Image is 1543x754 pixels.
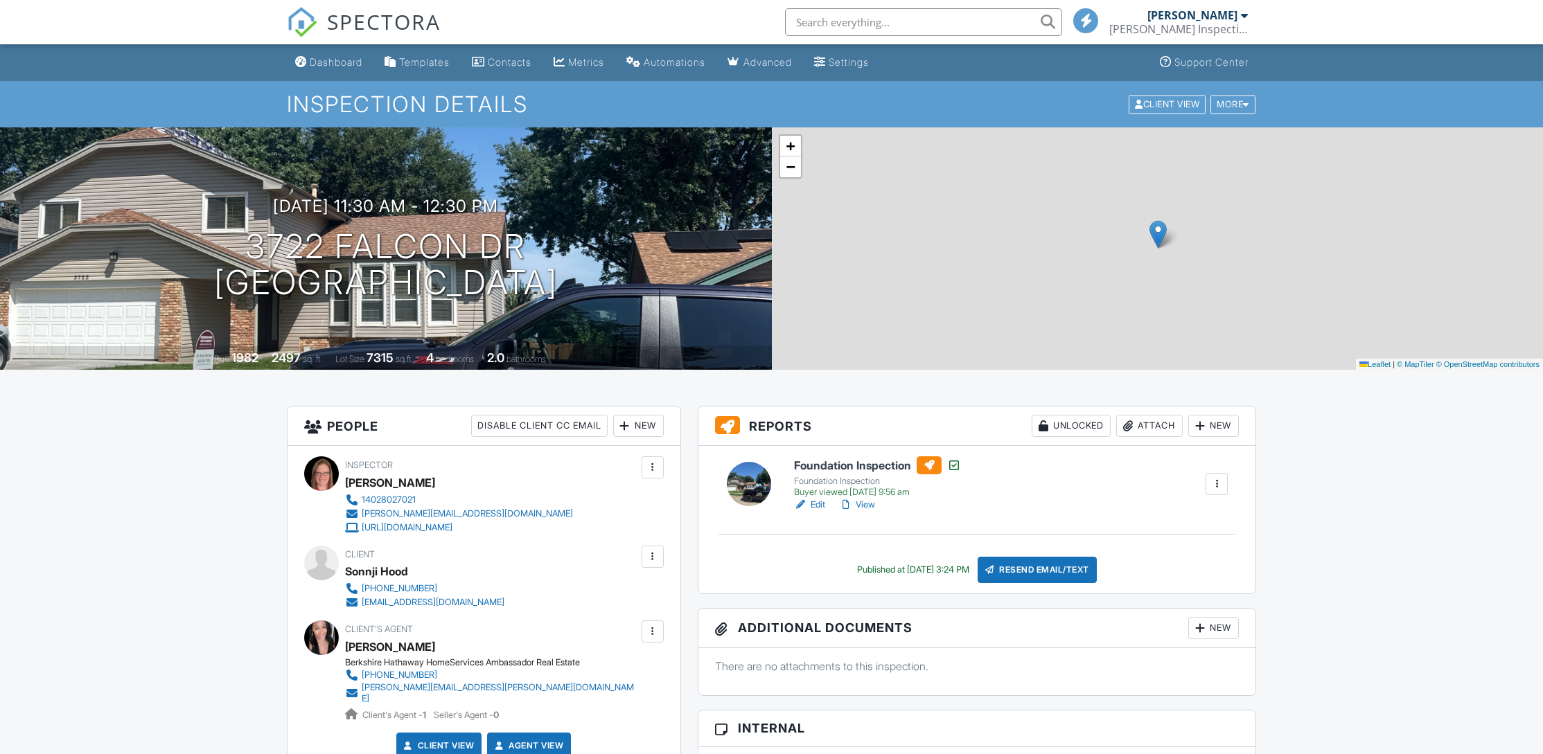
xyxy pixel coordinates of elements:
h3: Internal [698,710,1256,746]
div: [PERSON_NAME] [1147,8,1237,22]
div: 1982 [231,350,258,365]
div: [PERSON_NAME][EMAIL_ADDRESS][PERSON_NAME][DOMAIN_NAME] [362,682,638,704]
strong: 1 [423,710,426,720]
div: 4 [426,350,434,365]
div: Support Center [1174,56,1249,68]
span: Seller's Agent - [434,710,499,720]
a: [PERSON_NAME] [345,636,435,657]
a: Leaflet [1359,360,1391,368]
a: Templates [379,50,455,75]
div: Client View [1129,95,1206,114]
div: [PERSON_NAME][EMAIL_ADDRESS][DOMAIN_NAME] [362,508,573,519]
div: Resend Email/Text [978,557,1097,583]
div: Unlocked [1032,415,1111,437]
a: [PHONE_NUMBER] [345,668,638,682]
span: Client's Agent - [362,710,428,720]
a: Dashboard [290,50,368,75]
a: Agent View [492,739,563,753]
div: Sonnji Hood [345,561,408,582]
div: New [613,415,664,437]
input: Search everything... [785,8,1062,36]
a: Contacts [466,50,537,75]
div: Buyer viewed [DATE] 9:56 am [794,487,961,498]
a: © OpenStreetMap contributors [1436,360,1540,368]
a: Automations (Basic) [621,50,711,75]
div: Metrics [568,56,604,68]
strong: 0 [493,710,499,720]
a: Settings [809,50,874,75]
div: Berkshire Hathaway HomeServices Ambassador Real Estate [345,657,649,668]
a: Client View [401,739,475,753]
div: [PHONE_NUMBER] [362,583,437,594]
a: Zoom in [780,136,801,156]
a: Zoom out [780,156,801,177]
a: 14028027021 [345,493,573,507]
span: Built [214,354,229,364]
span: bedrooms [436,354,474,364]
a: Edit [794,498,825,512]
div: [PERSON_NAME] [345,472,435,493]
div: New [1188,617,1239,639]
span: sq. ft. [303,354,322,364]
a: [URL][DOMAIN_NAME] [345,521,573,535]
span: + [786,137,795,154]
a: [EMAIL_ADDRESS][DOMAIN_NAME] [345,595,504,609]
a: Client View [1127,98,1209,109]
a: [PERSON_NAME][EMAIL_ADDRESS][PERSON_NAME][DOMAIN_NAME] [345,682,638,704]
div: [EMAIL_ADDRESS][DOMAIN_NAME] [362,597,504,608]
div: Published at [DATE] 3:24 PM [857,564,969,575]
h3: [DATE] 11:30 am - 12:30 pm [273,197,498,215]
div: Disable Client CC Email [471,415,608,437]
div: [URL][DOMAIN_NAME] [362,522,452,533]
div: Dashboard [310,56,362,68]
div: 2.0 [487,350,504,365]
span: Client [345,549,375,559]
div: 7315 [367,350,394,365]
div: Automations [644,56,705,68]
a: [PHONE_NUMBER] [345,582,504,595]
div: 14028027021 [362,494,416,505]
h6: Foundation Inspection [794,456,961,474]
div: [PHONE_NUMBER] [362,670,437,681]
div: Murray Inspection Services [1109,22,1248,36]
a: SPECTORA [287,19,441,48]
a: Support Center [1154,50,1254,75]
h3: Reports [698,406,1256,446]
div: Templates [399,56,450,68]
a: View [839,498,875,512]
span: SPECTORA [327,7,441,36]
img: Marker [1149,220,1167,249]
h1: Inspection Details [287,92,1257,116]
span: − [786,158,795,175]
div: Attach [1116,415,1183,437]
span: | [1393,360,1395,368]
span: Lot Size [335,354,364,364]
div: 2497 [272,350,301,365]
h1: 3722 Falcon Dr [GEOGRAPHIC_DATA] [214,228,558,302]
span: Client's Agent [345,624,413,634]
img: The Best Home Inspection Software - Spectora [287,7,317,37]
a: Foundation Inspection Foundation Inspection Buyer viewed [DATE] 9:56 am [794,456,961,498]
a: © MapTiler [1397,360,1434,368]
div: New [1188,415,1239,437]
a: [PERSON_NAME][EMAIL_ADDRESS][DOMAIN_NAME] [345,507,573,521]
div: Contacts [488,56,531,68]
span: sq.ft. [396,354,413,364]
h3: Additional Documents [698,609,1256,648]
div: Advanced [743,56,792,68]
h3: People [288,406,680,446]
a: Advanced [722,50,797,75]
div: Settings [829,56,869,68]
span: Inspector [345,460,393,470]
span: bathrooms [506,354,546,364]
div: More [1210,95,1255,114]
div: Foundation Inspection [794,476,961,487]
p: There are no attachments to this inspection. [715,658,1240,674]
a: Metrics [548,50,610,75]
